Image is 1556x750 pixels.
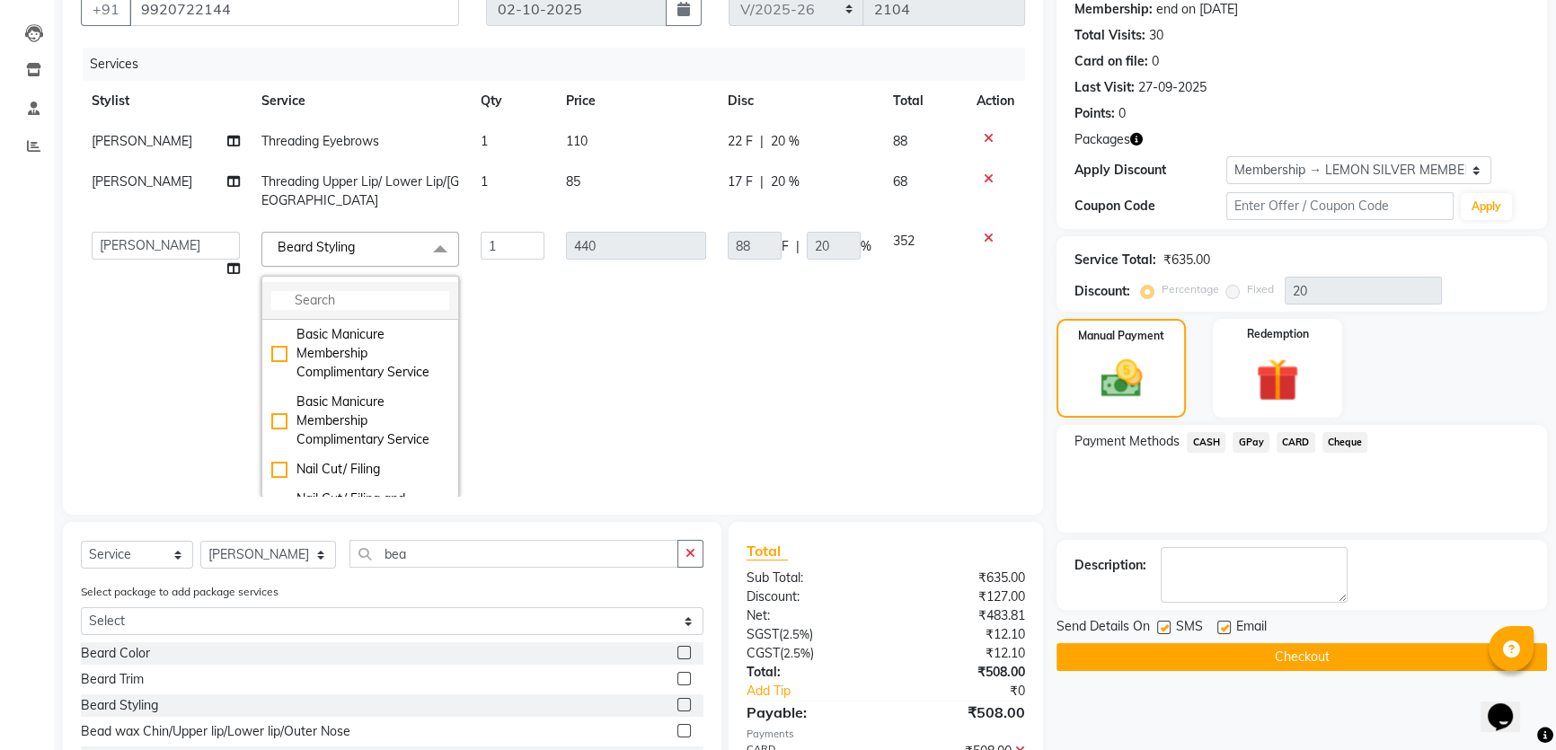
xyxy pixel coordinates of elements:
[349,540,678,568] input: Search or Scan
[886,701,1039,723] div: ₹508.00
[893,133,907,149] span: 88
[261,173,459,208] span: Threading Upper Lip/ Lower Lip/[GEOGRAPHIC_DATA]
[886,663,1039,682] div: ₹508.00
[733,606,886,625] div: Net:
[760,172,764,191] span: |
[271,325,449,382] div: Basic Manicure Membership Complimentary Service
[1152,52,1159,71] div: 0
[1138,78,1207,97] div: 27-09-2025
[1074,556,1146,575] div: Description:
[747,645,780,661] span: CGST
[1277,432,1315,453] span: CARD
[728,132,753,151] span: 22 F
[271,393,449,449] div: Basic Manicure Membership Complimentary Service
[271,460,449,479] div: Nail Cut/ Filing
[81,584,278,600] label: Select package to add package services
[1118,104,1126,123] div: 0
[555,81,717,121] th: Price
[782,627,809,641] span: 2.5%
[733,644,886,663] div: ( )
[566,173,580,190] span: 85
[717,81,882,121] th: Disc
[1074,130,1130,149] span: Packages
[1162,281,1219,297] label: Percentage
[92,173,192,190] span: [PERSON_NAME]
[271,490,449,527] div: Nail Cut/ Filing and Regular Polish
[783,646,810,660] span: 2.5%
[796,237,800,256] span: |
[886,606,1039,625] div: ₹483.81
[893,173,907,190] span: 68
[481,173,488,190] span: 1
[1074,197,1226,216] div: Coupon Code
[81,670,144,689] div: Beard Trim
[81,644,150,663] div: Beard Color
[1074,78,1135,97] div: Last Visit:
[470,81,555,121] th: Qty
[733,569,886,587] div: Sub Total:
[261,133,379,149] span: Threading Eyebrows
[886,587,1039,606] div: ₹127.00
[271,291,449,310] input: multiselect-search
[1187,432,1225,453] span: CASH
[1226,192,1454,220] input: Enter Offer / Coupon Code
[886,625,1039,644] div: ₹12.10
[733,587,886,606] div: Discount:
[1481,678,1538,732] iframe: chat widget
[1056,617,1150,640] span: Send Details On
[83,48,1039,81] div: Services
[747,626,779,642] span: SGST
[81,722,350,741] div: Bead wax Chin/Upper lip/Lower lip/Outer Nose
[1074,251,1156,269] div: Service Total:
[1247,326,1309,342] label: Redemption
[278,239,355,255] span: Beard Styling
[1176,617,1203,640] span: SMS
[886,569,1039,587] div: ₹635.00
[747,542,788,560] span: Total
[1078,328,1164,344] label: Manual Payment
[1074,26,1145,45] div: Total Visits:
[481,133,488,149] span: 1
[893,233,915,249] span: 352
[760,132,764,151] span: |
[81,81,251,121] th: Stylist
[1056,643,1547,671] button: Checkout
[733,625,886,644] div: ( )
[1236,617,1267,640] span: Email
[1074,52,1148,71] div: Card on file:
[782,237,789,256] span: F
[1233,432,1269,453] span: GPay
[733,701,886,723] div: Payable:
[1074,104,1115,123] div: Points:
[771,172,800,191] span: 20 %
[966,81,1025,121] th: Action
[1247,281,1274,297] label: Fixed
[1074,432,1180,451] span: Payment Methods
[733,663,886,682] div: Total:
[566,133,588,149] span: 110
[92,133,192,149] span: [PERSON_NAME]
[771,132,800,151] span: 20 %
[81,696,158,715] div: Beard Styling
[1242,353,1313,407] img: _gift.svg
[733,682,912,701] a: Add Tip
[1088,355,1155,402] img: _cash.svg
[886,644,1039,663] div: ₹12.10
[911,682,1039,701] div: ₹0
[1163,251,1210,269] div: ₹635.00
[728,172,753,191] span: 17 F
[1322,432,1368,453] span: Cheque
[355,239,363,255] a: x
[747,727,1026,742] div: Payments
[1461,193,1512,220] button: Apply
[861,237,871,256] span: %
[1074,282,1130,301] div: Discount:
[251,81,470,121] th: Service
[1074,161,1226,180] div: Apply Discount
[1149,26,1163,45] div: 30
[882,81,966,121] th: Total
